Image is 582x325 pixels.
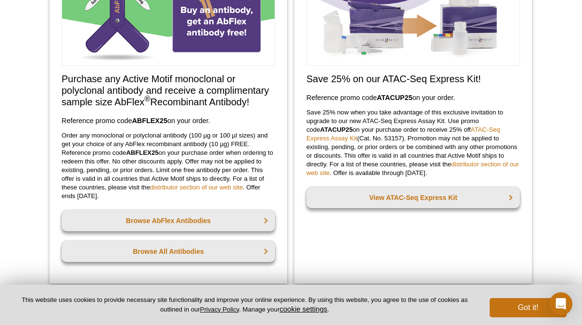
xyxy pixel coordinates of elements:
a: Privacy Policy [200,306,239,313]
strong: ATACUP25 [320,126,353,133]
a: distributor section of our web site [306,161,519,176]
p: Save 25% now when you take advantage of this exclusive invitation to upgrade to our new ATAC-Seq ... [306,108,520,177]
a: View ATAC-Seq Express Kit [306,187,520,208]
a: Browse All Antibodies [62,241,275,262]
div: Open Intercom Messenger [549,292,572,315]
button: Got it! [490,298,567,317]
sup: ® [144,95,150,104]
strong: ATACUP25 [377,94,412,101]
h2: Save 25% on our ATAC-Seq Express Kit! [306,73,520,85]
a: Browse AbFlex Antibodies [62,210,275,231]
button: cookie settings [279,305,327,313]
a: distributor section of our web site [150,184,243,191]
p: This website uses cookies to provide necessary site functionality and improve your online experie... [15,296,474,314]
strong: ABFLEX25 [126,149,158,156]
p: Order any monoclonal or polyclonal antibody (100 µg or 100 µl sizes) and get your choice of any A... [62,131,275,200]
h2: Purchase any Active Motif monoclonal or polyclonal antibody and receive a complimentary sample si... [62,73,275,108]
h3: Reference promo code on your order. [306,92,520,103]
strong: ABFLEX25 [132,117,167,125]
h3: Reference promo code on your order. [62,115,275,126]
